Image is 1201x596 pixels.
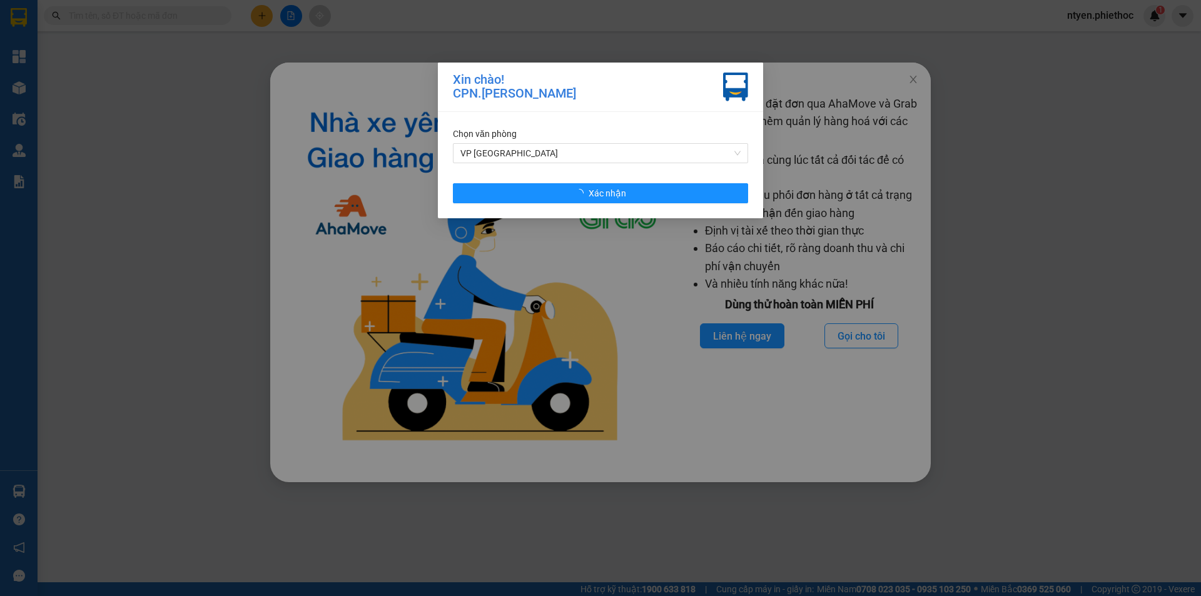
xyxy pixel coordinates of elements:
span: loading [575,189,589,198]
span: Xác nhận [589,186,626,200]
button: Xác nhận [453,183,748,203]
span: VP Thái Bình [460,144,741,163]
div: Xin chào! CPN.[PERSON_NAME] [453,73,576,101]
div: Chọn văn phòng [453,127,748,141]
img: vxr-icon [723,73,748,101]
